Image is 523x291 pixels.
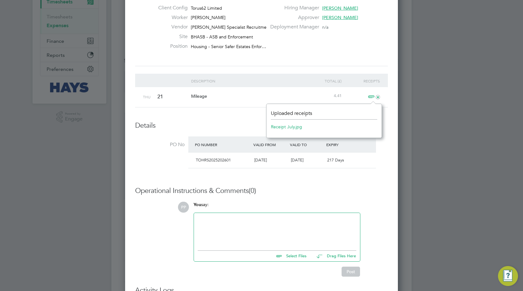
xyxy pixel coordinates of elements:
span: Torus62 Limited [191,5,222,11]
label: Vendor [153,24,188,30]
a: Receipt July.jpg [271,122,302,131]
span: [PERSON_NAME] [322,15,358,20]
button: Drag Files Here [312,250,356,263]
div: Receipts [343,74,382,88]
span: [PERSON_NAME] [191,15,226,20]
button: Post [342,267,360,277]
span: BHASB - ASB and Enforcement [191,34,253,40]
label: Approver [267,14,319,21]
span: 21 [157,93,163,100]
label: Hiring Manager [267,5,319,11]
span: Mileage [191,93,207,99]
h3: Details [135,121,388,130]
span: 217 Days [327,157,344,163]
label: Position [153,43,188,50]
span: PP [178,202,189,213]
label: Client Config [153,5,188,11]
label: Site [153,33,188,40]
label: Worker [153,14,188,21]
div: PO Number [193,139,252,150]
div: say: [194,202,360,213]
div: Expiry [325,139,361,150]
span: [PERSON_NAME] Specialist Recruitment Limited [191,24,287,30]
span: (0) [249,186,256,195]
div: Description [190,74,305,88]
label: PO No [135,141,185,148]
h3: Operational Instructions & Comments [135,186,388,195]
div: Valid From [252,139,288,150]
div: Total (£) [305,74,343,88]
span: [DATE] [291,157,303,163]
span: Housing - Senior Safer Estates Enfor… [191,44,266,49]
span: 4.41 [334,93,342,98]
div: Valid To [288,139,325,150]
span: [PERSON_NAME] [322,5,358,11]
i: + [375,94,381,100]
span: Thu [143,94,150,99]
span: You [194,202,201,207]
header: Uploaded receipts [271,110,377,120]
span: [DATE] [254,157,267,163]
button: Engage Resource Center [498,266,518,286]
span: TOHRS2025202601 [196,157,231,163]
label: Deployment Manager [267,24,319,30]
span: n/a [322,24,328,30]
